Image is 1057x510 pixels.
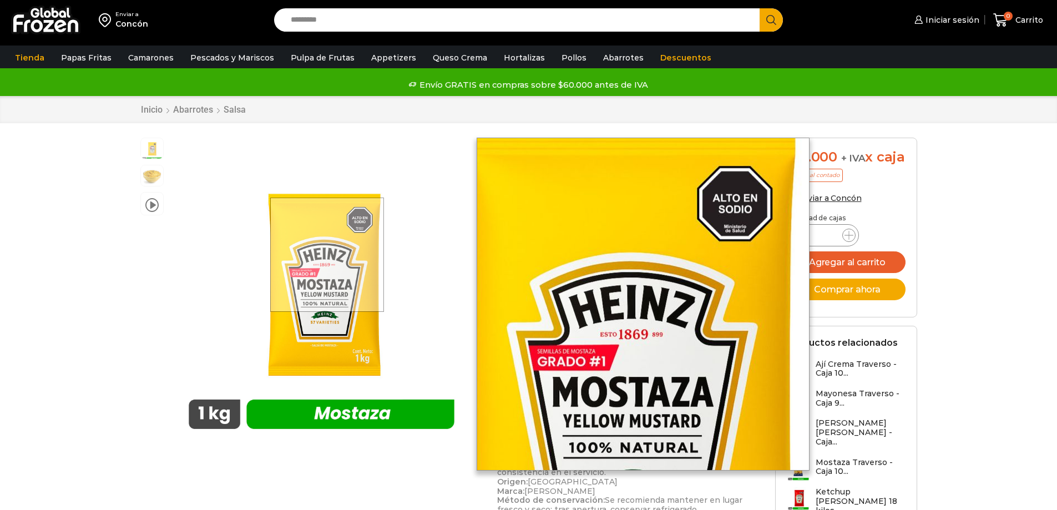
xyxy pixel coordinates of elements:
span: + IVA [841,153,866,164]
a: Pescados y Mariscos [185,47,280,68]
a: 0 Carrito [990,7,1046,33]
a: Ají Crema Traverso - Caja 10... [787,360,906,383]
a: [PERSON_NAME] [PERSON_NAME] - Caja... [787,418,906,452]
a: Hortalizas [498,47,550,68]
h3: Mostaza Traverso - Caja 10... [816,458,906,477]
a: Mayonesa Traverso - Caja 9... [787,389,906,413]
nav: Breadcrumb [140,104,246,115]
strong: Método de conservación: [497,495,605,505]
a: Abarrotes [173,104,214,115]
h2: Productos relacionados [787,337,898,348]
p: Precio al contado [787,169,843,182]
span: Iniciar sesión [923,14,979,26]
a: Enviar a Concón [787,193,862,203]
a: Descuentos [655,47,717,68]
button: Search button [760,8,783,32]
a: Salsa [223,104,246,115]
h3: [PERSON_NAME] [PERSON_NAME] - Caja... [816,418,906,446]
input: Product quantity [812,228,833,243]
a: Tienda [9,47,50,68]
a: Camarones [123,47,179,68]
strong: Marca: [497,486,524,496]
span: mostaza [141,165,163,188]
span: mostaza [141,138,163,160]
div: Enviar a [115,11,148,18]
span: Carrito [1013,14,1043,26]
a: Queso Crema [427,47,493,68]
h3: Mayonesa Traverso - Caja 9... [816,389,906,408]
strong: Origen: [497,477,528,487]
h3: Ají Crema Traverso - Caja 10... [816,360,906,378]
a: Abarrotes [598,47,649,68]
a: Papas Fritas [55,47,117,68]
button: Comprar ahora [787,279,906,300]
bdi: 16.000 [787,149,837,165]
p: Cantidad de cajas [787,214,906,222]
a: Pollos [556,47,592,68]
a: Mostaza Traverso - Caja 10... [787,458,906,482]
a: Pulpa de Frutas [285,47,360,68]
span: 0 [1004,12,1013,21]
a: Appetizers [366,47,422,68]
img: address-field-icon.svg [99,11,115,29]
div: x caja [787,149,906,165]
button: Agregar al carrito [787,251,906,273]
span: Enviar a Concón [797,193,862,203]
a: Inicio [140,104,163,115]
div: Concón [115,18,148,29]
a: Iniciar sesión [912,9,979,31]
